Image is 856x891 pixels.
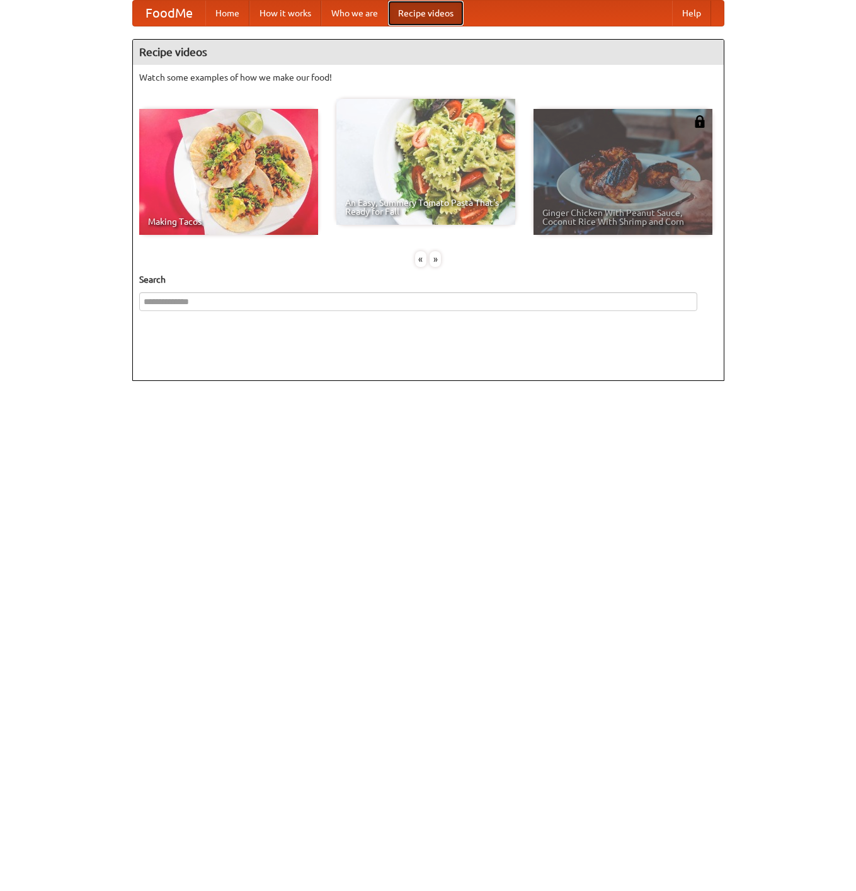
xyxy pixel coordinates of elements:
span: An Easy, Summery Tomato Pasta That's Ready for Fall [345,198,506,216]
p: Watch some examples of how we make our food! [139,71,717,84]
h4: Recipe videos [133,40,724,65]
span: Making Tacos [148,217,309,226]
div: » [430,251,441,267]
img: 483408.png [693,115,706,128]
a: FoodMe [133,1,205,26]
a: Making Tacos [139,109,318,235]
a: An Easy, Summery Tomato Pasta That's Ready for Fall [336,99,515,225]
a: Home [205,1,249,26]
div: « [415,251,426,267]
a: Help [672,1,711,26]
a: Who we are [321,1,388,26]
a: Recipe videos [388,1,464,26]
a: How it works [249,1,321,26]
h5: Search [139,273,717,286]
